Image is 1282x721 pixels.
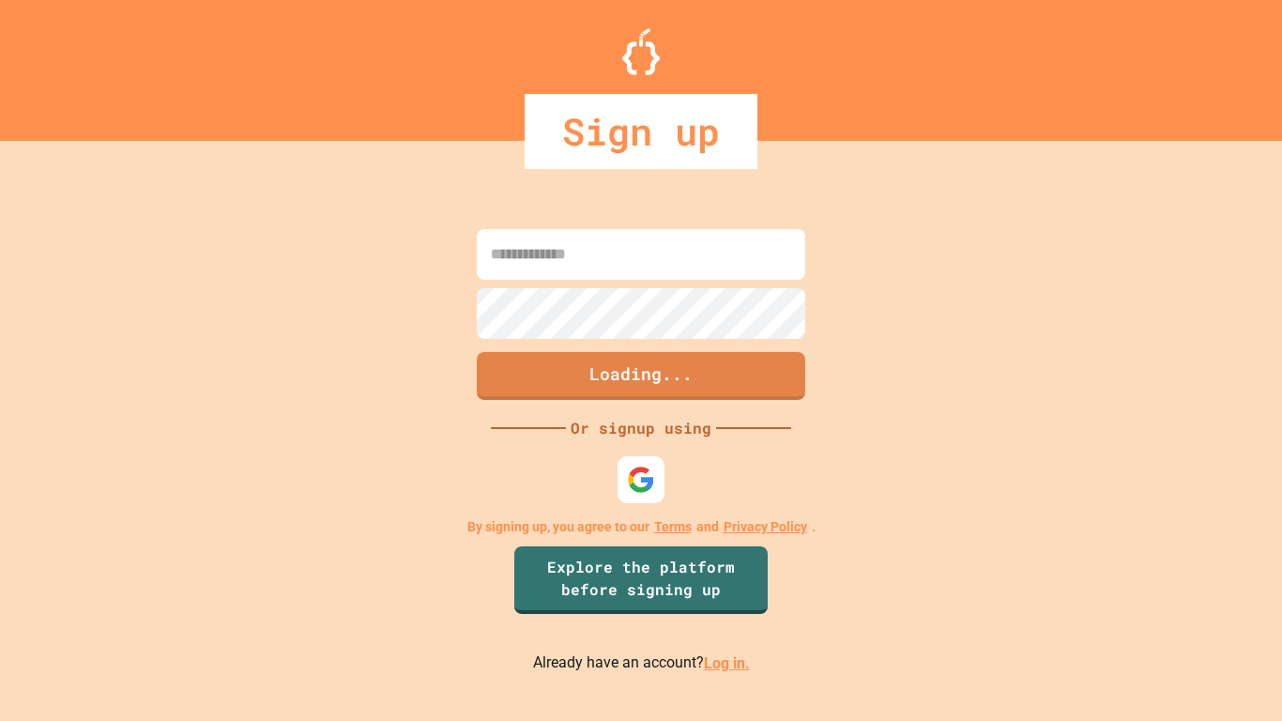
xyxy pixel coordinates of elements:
p: Already have an account? [533,652,750,675]
img: google-icon.svg [627,466,655,494]
a: Privacy Policy [724,517,807,537]
a: Log in. [704,654,750,672]
button: Loading... [477,352,805,400]
div: Or signup using [566,417,716,439]
a: Explore the platform before signing up [514,546,768,614]
div: Sign up [525,94,757,169]
p: By signing up, you agree to our and . [467,517,816,537]
img: Logo.svg [622,28,660,75]
a: Terms [654,517,692,537]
